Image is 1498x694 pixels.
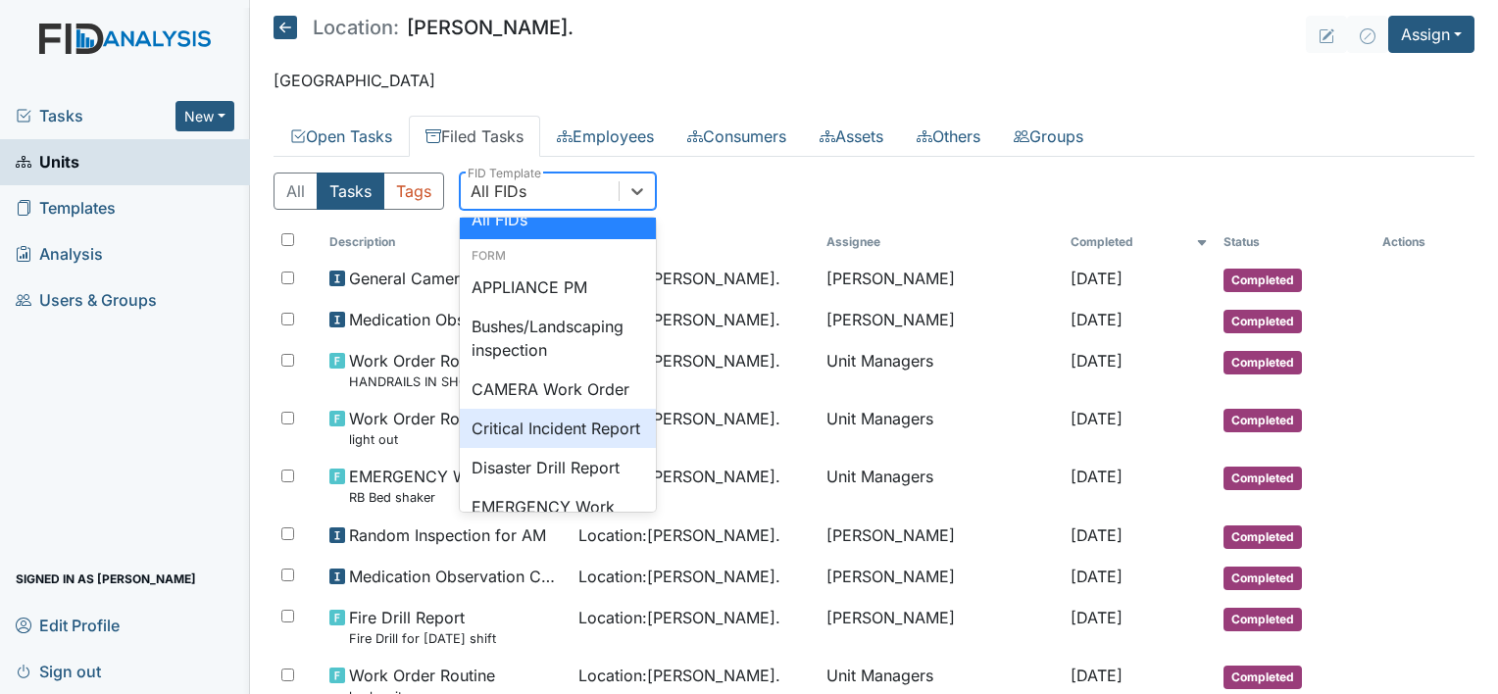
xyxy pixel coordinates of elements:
a: Filed Tasks [409,116,540,157]
span: Random Inspection for AM [349,523,546,547]
th: Toggle SortBy [571,225,820,259]
th: Actions [1374,225,1473,259]
span: EMERGENCY Work Order RB Bed shaker [349,465,539,507]
td: [PERSON_NAME] [819,598,1063,656]
span: Completed [1223,666,1302,689]
div: EMERGENCY Work Order [460,487,656,550]
th: Toggle SortBy [1063,225,1216,259]
span: Location : [PERSON_NAME]. [578,664,780,687]
span: Location: [313,18,399,37]
span: Location : [PERSON_NAME]. [578,407,780,430]
span: Completed [1223,409,1302,432]
span: [DATE] [1071,525,1123,545]
button: New [175,101,234,131]
span: Completed [1223,525,1302,549]
span: [DATE] [1071,310,1123,329]
a: Employees [540,116,671,157]
div: CAMERA Work Order [460,370,656,409]
div: APPLIANCE PM [460,268,656,307]
a: Groups [997,116,1100,157]
span: Location : [PERSON_NAME]. [578,465,780,488]
td: Unit Managers [819,399,1063,457]
span: Location : [PERSON_NAME]. [578,308,780,331]
span: Users & Groups [16,285,157,316]
div: All FIDs [471,179,526,203]
div: Type filter [274,173,444,210]
span: Sign out [16,656,101,686]
span: Completed [1223,608,1302,631]
span: Location : [PERSON_NAME]. [578,523,780,547]
button: Tags [383,173,444,210]
span: [DATE] [1071,567,1123,586]
h5: [PERSON_NAME]. [274,16,574,39]
a: Tasks [16,104,175,127]
span: [DATE] [1071,409,1123,428]
span: Completed [1223,467,1302,490]
td: [PERSON_NAME] [819,516,1063,557]
span: Location : [PERSON_NAME]. [578,267,780,290]
span: Location : [PERSON_NAME]. [578,349,780,372]
span: Work Order Routine light out [349,407,495,449]
a: Open Tasks [274,116,409,157]
input: Toggle All Rows Selected [281,233,294,246]
span: Work Order Routine HANDRAILS IN SHOWER [349,349,497,391]
small: light out [349,430,495,449]
td: [PERSON_NAME] [819,300,1063,341]
th: Toggle SortBy [1216,225,1374,259]
div: Bushes/Landscaping inspection [460,307,656,370]
small: HANDRAILS IN SHOWER [349,372,497,391]
span: Location : [PERSON_NAME]. [578,565,780,588]
span: Analysis [16,239,103,270]
span: Medication Observation Checklist [349,308,563,331]
span: [DATE] [1071,269,1123,288]
td: Unit Managers [819,457,1063,515]
span: Completed [1223,351,1302,374]
button: All [274,173,318,210]
span: Signed in as [PERSON_NAME] [16,564,196,594]
a: Assets [803,116,900,157]
th: Assignee [819,225,1063,259]
a: Consumers [671,116,803,157]
span: Completed [1223,269,1302,292]
div: Form [460,247,656,265]
button: Assign [1388,16,1474,53]
span: Templates [16,193,116,223]
span: [DATE] [1071,666,1123,685]
span: Location : [PERSON_NAME]. [578,606,780,629]
span: [DATE] [1071,608,1123,627]
span: [DATE] [1071,467,1123,486]
div: Disaster Drill Report [460,448,656,487]
div: All FIDs [460,200,656,239]
span: General Camera Observation [349,267,563,290]
span: Completed [1223,310,1302,333]
td: Unit Managers [819,341,1063,399]
span: Medication Observation Checklist [349,565,563,588]
th: Toggle SortBy [322,225,571,259]
td: [PERSON_NAME] [819,259,1063,300]
td: [PERSON_NAME] [819,557,1063,598]
span: Units [16,147,79,177]
a: Others [900,116,997,157]
div: Critical Incident Report [460,409,656,448]
button: Tasks [317,173,384,210]
p: [GEOGRAPHIC_DATA] [274,69,1474,92]
small: RB Bed shaker [349,488,539,507]
span: [DATE] [1071,351,1123,371]
span: Edit Profile [16,610,120,640]
small: Fire Drill for [DATE] shift [349,629,496,648]
span: Fire Drill Report Fire Drill for October 1st shift [349,606,496,648]
span: Completed [1223,567,1302,590]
